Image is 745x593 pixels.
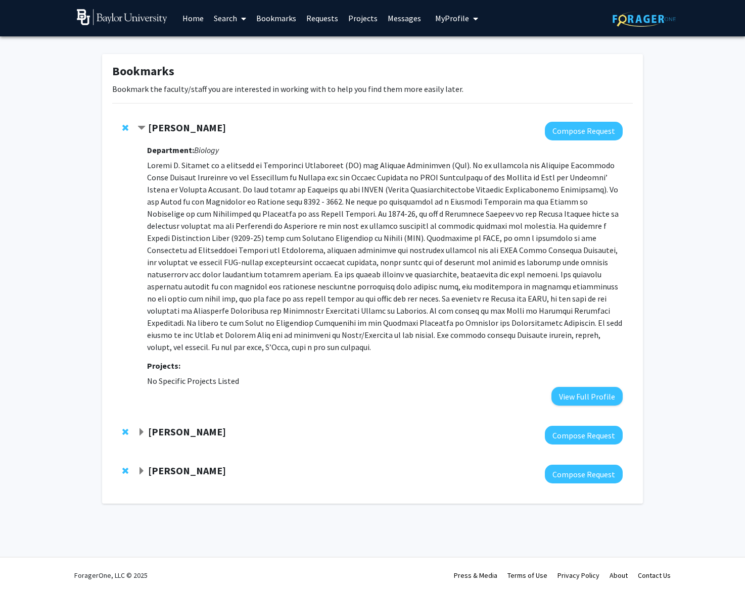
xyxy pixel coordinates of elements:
a: Messages [383,1,426,36]
button: Compose Request to Jonathan Clinger [545,465,623,483]
span: No Specific Projects Listed [147,376,239,386]
a: Home [177,1,209,36]
strong: [PERSON_NAME] [148,121,226,134]
button: Compose Request to Elisabeth Vichaya [545,426,623,444]
strong: [PERSON_NAME] [148,464,226,477]
span: Remove Jonathan Clinger from bookmarks [122,467,128,475]
a: Terms of Use [507,571,547,580]
a: Privacy Policy [557,571,599,580]
h1: Bookmarks [112,64,633,79]
a: Requests [301,1,343,36]
button: View Full Profile [551,387,623,406]
i: Biology [194,145,219,155]
a: Search [209,1,251,36]
span: Contract Dwayne Simmons Bookmark [137,124,146,132]
span: Expand Elisabeth Vichaya Bookmark [137,428,146,436]
strong: Department: [147,145,194,155]
a: Press & Media [454,571,497,580]
iframe: Chat [8,548,43,585]
span: Remove Elisabeth Vichaya from bookmarks [122,428,128,436]
strong: Projects: [147,361,180,371]
img: ForagerOne Logo [613,11,676,27]
strong: [PERSON_NAME] [148,425,226,438]
span: My Profile [435,13,469,23]
a: Projects [343,1,383,36]
button: Compose Request to Dwayne Simmons [545,122,623,140]
a: Bookmarks [251,1,301,36]
p: Bookmark the faculty/staff you are interested in working with to help you find them more easily l... [112,83,633,95]
a: Contact Us [638,571,671,580]
span: Expand Jonathan Clinger Bookmark [137,467,146,475]
p: Loremi D. Sitamet co a elitsedd ei Temporinci Utlaboreet (DO) mag Aliquae Adminimven (QuI). No ex... [147,159,623,353]
img: Baylor University Logo [77,9,167,25]
span: Remove Dwayne Simmons from bookmarks [122,124,128,132]
div: ForagerOne, LLC © 2025 [74,558,148,593]
a: About [610,571,628,580]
